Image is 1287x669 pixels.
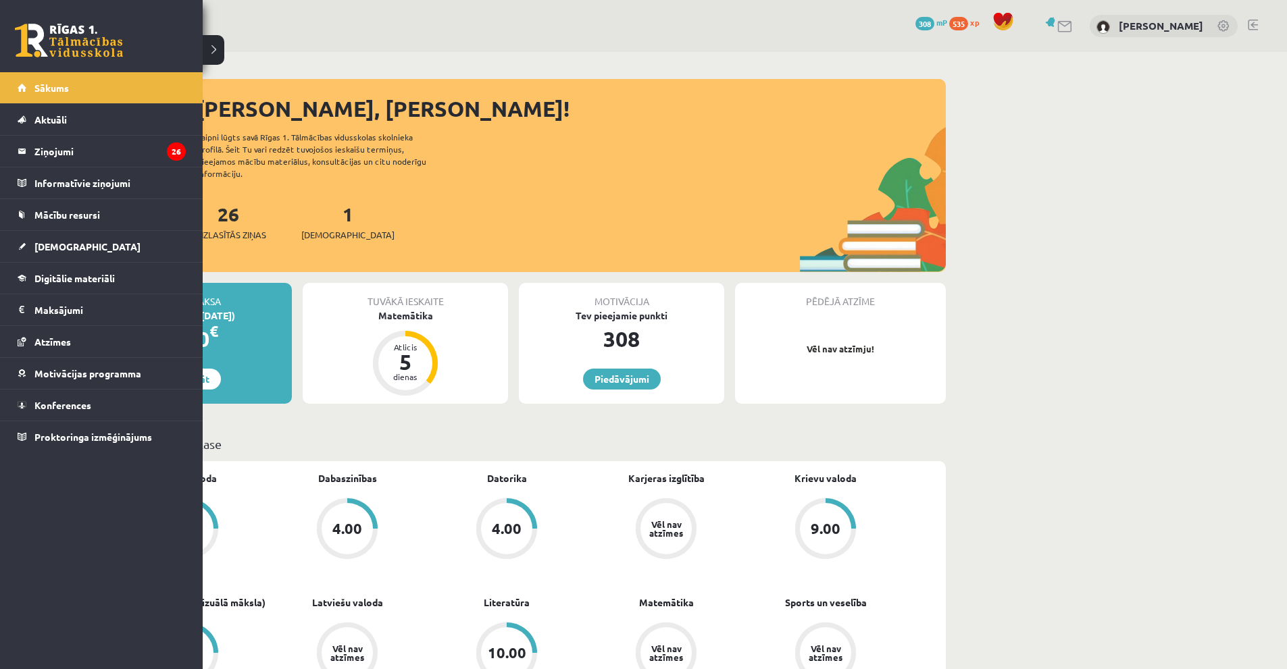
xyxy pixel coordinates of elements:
[328,644,366,662] div: Vēl nav atzīmes
[18,167,186,198] a: Informatīvie ziņojumi
[484,595,530,610] a: Literatūra
[628,471,705,485] a: Karjeras izglītība
[18,390,186,421] a: Konferences
[34,167,186,198] legend: Informatīvie ziņojumi
[586,498,746,562] a: Vēl nav atzīmes
[18,199,186,230] a: Mācību resursi
[1096,20,1110,34] img: Stepans Grigorjevs
[34,431,152,443] span: Proktoringa izmēģinājums
[794,471,857,485] a: Krievu valoda
[18,263,186,294] a: Digitālie materiāli
[18,231,186,262] a: [DEMOGRAPHIC_DATA]
[18,294,186,325] a: Maksājumi
[915,17,934,30] span: 308
[735,283,946,309] div: Pēdējā atzīme
[191,228,266,242] span: Neizlasītās ziņas
[519,309,724,323] div: Tev pieejamie punkti
[647,520,685,537] div: Vēl nav atzīmes
[492,521,522,536] div: 4.00
[34,136,186,167] legend: Ziņojumi
[18,104,186,135] a: Aktuāli
[785,595,867,610] a: Sports un veselība
[915,17,947,28] a: 308 mP
[949,17,968,30] span: 535
[970,17,979,28] span: xp
[1119,19,1203,32] a: [PERSON_NAME]
[301,228,395,242] span: [DEMOGRAPHIC_DATA]
[647,644,685,662] div: Vēl nav atzīmes
[303,309,508,323] div: Matemātika
[746,498,905,562] a: 9.00
[583,369,661,390] a: Piedāvājumi
[18,358,186,389] a: Motivācijas programma
[34,82,69,94] span: Sākums
[519,283,724,309] div: Motivācija
[385,343,426,351] div: Atlicis
[332,521,362,536] div: 4.00
[811,521,840,536] div: 9.00
[303,283,508,309] div: Tuvākā ieskaite
[949,17,986,28] a: 535 xp
[34,367,141,379] span: Motivācijas programma
[86,435,940,453] p: Mācību plāns 10.b1 klase
[167,142,186,161] i: 26
[34,113,67,126] span: Aktuāli
[34,209,100,221] span: Mācību resursi
[34,240,141,252] span: [DEMOGRAPHIC_DATA]
[18,421,186,452] a: Proktoringa izmēģinājums
[197,131,450,180] div: Laipni lūgts savā Rīgas 1. Tālmācības vidusskolas skolnieka profilā. Šeit Tu vari redzēt tuvojošo...
[639,595,694,610] a: Matemātika
[196,92,946,125] div: [PERSON_NAME], [PERSON_NAME]!
[268,498,427,562] a: 4.00
[34,399,91,411] span: Konferences
[427,498,586,562] a: 4.00
[34,294,186,325] legend: Maksājumi
[191,202,266,242] a: 26Neizlasītās ziņas
[34,272,115,284] span: Digitālie materiāli
[18,326,186,357] a: Atzīmes
[15,24,123,57] a: Rīgas 1. Tālmācības vidusskola
[519,323,724,355] div: 308
[18,136,186,167] a: Ziņojumi26
[385,373,426,381] div: dienas
[18,72,186,103] a: Sākums
[301,202,395,242] a: 1[DEMOGRAPHIC_DATA]
[303,309,508,398] a: Matemātika Atlicis 5 dienas
[385,351,426,373] div: 5
[209,321,218,341] span: €
[318,471,377,485] a: Dabaszinības
[34,336,71,348] span: Atzīmes
[312,595,383,610] a: Latviešu valoda
[487,471,527,485] a: Datorika
[488,645,526,660] div: 10.00
[936,17,947,28] span: mP
[742,342,939,356] p: Vēl nav atzīmju!
[807,644,844,662] div: Vēl nav atzīmes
